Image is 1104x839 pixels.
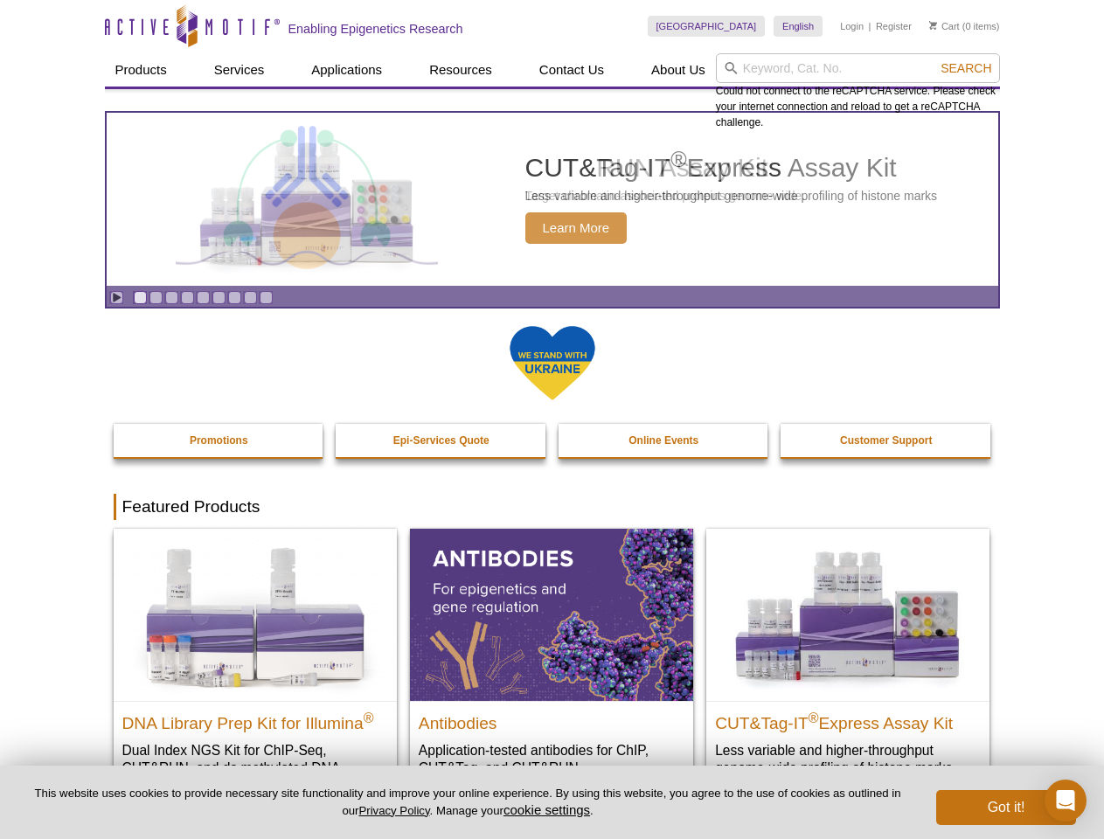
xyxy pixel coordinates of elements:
a: DNA Library Prep Kit for Illumina DNA Library Prep Kit for Illumina® Dual Index NGS Kit for ChIP-... [114,529,397,811]
a: Promotions [114,424,325,457]
a: Resources [419,53,503,87]
div: Open Intercom Messenger [1045,780,1087,822]
p: Dual Index NGS Kit for ChIP-Seq, CUT&RUN, and ds methylated DNA assays. [122,741,388,794]
a: Go to slide 9 [260,291,273,304]
h2: DNA Library Prep Kit for Illumina [122,706,388,732]
li: | [869,16,871,37]
div: Could not connect to the reCAPTCHA service. Please check your internet connection and reload to g... [716,53,1000,130]
a: Go to slide 6 [212,291,226,304]
h2: CUT&Tag-IT Express Assay Kit [525,155,938,181]
h2: CUT&Tag-IT Express Assay Kit [715,706,981,732]
span: Learn More [525,212,628,244]
p: Less variable and higher-throughput genome-wide profiling of histone marks [525,188,938,204]
a: Customer Support [781,424,992,457]
img: Your Cart [929,21,937,30]
strong: Customer Support [840,434,932,447]
h2: Antibodies [419,706,684,732]
a: CUT&Tag-IT Express Assay Kit CUT&Tag-IT®Express Assay Kit Less variable and higher-throughput gen... [107,113,998,286]
a: Cart [929,20,960,32]
a: Services [204,53,275,87]
span: Search [941,61,991,75]
strong: Promotions [190,434,248,447]
h2: Featured Products [114,494,991,520]
input: Keyword, Cat. No. [716,53,1000,83]
article: CUT&Tag-IT Express Assay Kit [107,113,998,286]
a: Go to slide 5 [197,291,210,304]
a: Applications [301,53,392,87]
sup: ® [670,147,686,171]
li: (0 items) [929,16,1000,37]
a: Privacy Policy [358,804,429,817]
sup: ® [364,710,374,725]
button: Search [935,60,996,76]
a: Epi-Services Quote [336,424,547,457]
strong: Epi-Services Quote [393,434,490,447]
a: Contact Us [529,53,614,87]
img: We Stand With Ukraine [509,324,596,402]
a: Go to slide 7 [228,291,241,304]
sup: ® [809,710,819,725]
p: Less variable and higher-throughput genome-wide profiling of histone marks​. [715,741,981,777]
strong: Online Events [628,434,698,447]
img: All Antibodies [410,529,693,700]
a: English [774,16,823,37]
a: All Antibodies Antibodies Application-tested antibodies for ChIP, CUT&Tag, and CUT&RUN. [410,529,693,794]
a: Login [840,20,864,32]
img: CUT&Tag-IT Express Assay Kit [163,103,451,295]
button: Got it! [936,790,1076,825]
a: Go to slide 8 [244,291,257,304]
a: Go to slide 2 [149,291,163,304]
img: CUT&Tag-IT® Express Assay Kit [706,529,989,700]
a: Go to slide 1 [134,291,147,304]
a: Products [105,53,177,87]
p: Application-tested antibodies for ChIP, CUT&Tag, and CUT&RUN. [419,741,684,777]
a: CUT&Tag-IT® Express Assay Kit CUT&Tag-IT®Express Assay Kit Less variable and higher-throughput ge... [706,529,989,794]
a: Go to slide 3 [165,291,178,304]
h2: Enabling Epigenetics Research [288,21,463,37]
a: [GEOGRAPHIC_DATA] [648,16,766,37]
img: DNA Library Prep Kit for Illumina [114,529,397,700]
p: This website uses cookies to provide necessary site functionality and improve your online experie... [28,786,907,819]
a: Go to slide 4 [181,291,194,304]
a: Toggle autoplay [110,291,123,304]
a: Online Events [559,424,770,457]
a: Register [876,20,912,32]
button: cookie settings [503,802,590,817]
a: About Us [641,53,716,87]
